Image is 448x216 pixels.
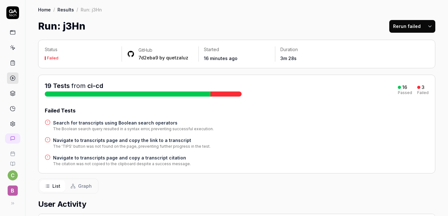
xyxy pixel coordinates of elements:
p: Started [204,46,270,53]
a: Search for transcripts using Boolean search operators [53,119,214,126]
a: Home [38,6,51,13]
button: Graph [65,180,97,192]
a: ci-cd [87,82,103,90]
a: New conversation [5,133,20,144]
div: 3 [422,84,425,90]
span: 19 Tests [45,82,70,90]
a: Book a call with us [3,146,23,156]
div: GitHub [138,47,188,53]
p: Duration [280,46,347,53]
div: The citation was not copied to the clipboard despite a success message. [53,161,191,167]
a: Documentation [3,156,23,166]
a: 7d2eba9 [138,55,158,60]
time: 16 minutes ago [204,56,237,61]
div: Failed [47,56,58,60]
button: Rerun failed [389,20,425,33]
a: Results [57,6,74,13]
div: / [53,6,55,13]
span: List [52,183,60,189]
button: c [8,170,18,180]
a: Navigate to transcripts page and copy the link to a transcript [53,137,211,144]
span: B [8,186,18,196]
div: The 'TIPS' button was not found on the page, preventing further progress in the test. [53,144,211,149]
div: / [77,6,78,13]
div: The Boolean search query resulted in a syntax error, preventing successful execution. [53,126,214,132]
a: quetzaluz [166,55,188,60]
span: from [71,82,86,90]
div: Failed [417,91,429,95]
a: Navigate to transcripts page and copy a transcript citation [53,154,191,161]
div: Passed [398,91,412,95]
h1: Run: j3Hn [38,19,85,33]
div: 16 [402,84,407,90]
h2: User Activity [38,199,435,210]
p: Status [45,46,117,53]
button: B [3,180,23,197]
button: List [40,180,65,192]
div: by [138,55,188,61]
span: Graph [78,183,92,189]
div: Run: j3Hn [81,6,102,13]
time: 3m 28s [280,56,297,61]
div: Failed Tests [45,107,429,114]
